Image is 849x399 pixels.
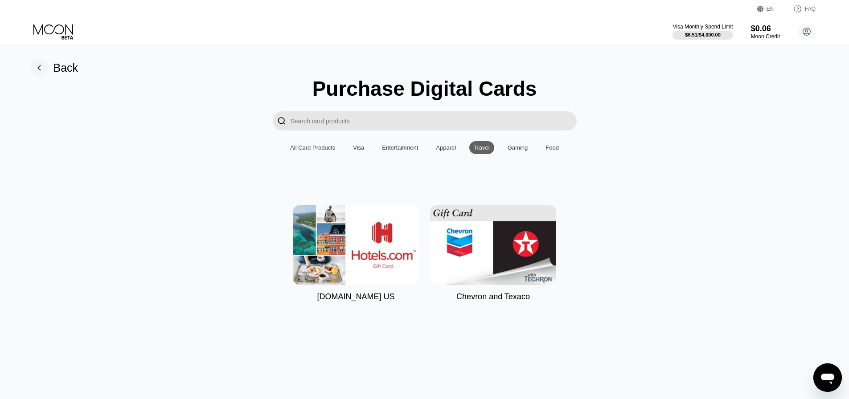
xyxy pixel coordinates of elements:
[474,144,490,151] div: Travel
[291,111,577,130] input: Search card products
[317,292,394,301] div: [DOMAIN_NAME] US
[751,24,780,33] div: $0.06
[469,141,494,154] div: Travel
[30,59,78,77] div: Back
[751,33,780,40] div: Moon Credit
[673,24,733,40] div: Visa Monthly Spend Limit$6.51/$4,000.00
[805,6,816,12] div: FAQ
[273,111,291,130] div: 
[767,6,774,12] div: EN
[813,363,842,392] iframe: Кнопка запуска окна обмена сообщениями
[312,77,537,101] div: Purchase Digital Cards
[456,292,530,301] div: Chevron and Texaco
[545,144,559,151] div: Food
[431,141,460,154] div: Apparel
[436,144,456,151] div: Apparel
[277,116,286,126] div: 
[685,32,721,37] div: $6.51 / $4,000.00
[508,144,528,151] div: Gaming
[757,4,784,13] div: EN
[290,144,335,151] div: All Card Products
[751,24,780,40] div: $0.06Moon Credit
[541,141,563,154] div: Food
[382,144,418,151] div: Entertainment
[784,4,816,13] div: FAQ
[349,141,369,154] div: Visa
[503,141,533,154] div: Gaming
[286,141,340,154] div: All Card Products
[673,24,733,30] div: Visa Monthly Spend Limit
[53,61,78,74] div: Back
[377,141,422,154] div: Entertainment
[353,144,364,151] div: Visa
